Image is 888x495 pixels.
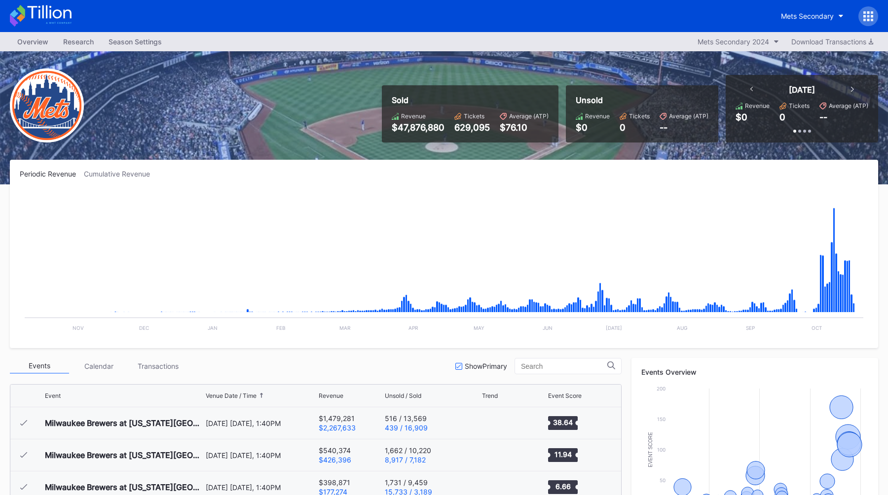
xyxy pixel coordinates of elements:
div: Average (ATP) [669,112,708,120]
button: Mets Secondary 2024 [693,35,784,48]
text: 6.66 [555,482,570,491]
text: Feb [276,325,286,331]
text: 11.94 [554,450,571,459]
div: Average (ATP) [509,112,549,120]
div: Unsold / Sold [385,392,421,399]
text: Mar [339,325,351,331]
div: Unsold [576,95,708,105]
div: $426,396 [319,456,351,464]
div: [DATE] [DATE], 1:40PM [206,483,317,492]
div: 1,731 / 9,459 [385,478,432,487]
button: Mets Secondary [774,7,851,25]
text: Aug [677,325,687,331]
div: Calendar [69,358,128,374]
svg: Chart title [482,443,512,467]
div: Cumulative Revenue [84,170,158,178]
text: Oct [812,325,822,331]
svg: Chart title [20,190,868,338]
div: [DATE] [789,85,815,95]
div: 0 [779,112,785,122]
div: Tickets [789,102,810,109]
div: Revenue [745,102,770,109]
input: Search [521,362,607,370]
div: Milwaukee Brewers at [US_STATE][GEOGRAPHIC_DATA] [45,450,203,460]
div: [DATE] [DATE], 1:40PM [206,451,317,460]
a: Research [56,35,101,49]
text: May [474,325,484,331]
div: $0 [736,112,747,122]
div: Mets Secondary 2024 [698,37,769,46]
a: Overview [10,35,56,49]
text: 150 [657,416,666,422]
div: -- [660,122,708,133]
div: Tickets [464,112,484,120]
text: Jun [543,325,553,331]
div: 629,095 [454,122,490,133]
div: [DATE] [DATE], 1:40PM [206,419,317,427]
text: 38.64 [553,418,573,426]
div: Revenue [319,392,343,399]
button: Download Transactions [786,35,878,48]
div: Events Overview [641,368,868,376]
div: -- [819,112,827,122]
div: Event Score [548,392,582,399]
text: Jan [208,325,218,331]
svg: Chart title [482,411,512,435]
div: Show Primary [465,362,507,370]
a: Season Settings [101,35,169,49]
div: $398,871 [319,478,350,487]
div: Events [10,358,69,374]
div: Average (ATP) [829,102,868,109]
div: 516 / 13,569 [385,414,428,423]
text: Dec [139,325,149,331]
div: 0 [620,122,650,133]
div: Event [45,392,61,399]
img: New-York-Mets-Transparent.png [10,69,84,142]
div: $1,479,281 [319,414,356,423]
div: Revenue [585,112,610,120]
div: Mets Secondary [781,12,834,20]
div: $0 [576,122,610,133]
text: 50 [660,477,666,483]
text: Apr [408,325,418,331]
div: Venue Date / Time [206,392,257,399]
text: [DATE] [606,325,622,331]
div: $2,267,633 [319,424,356,432]
div: $76.10 [500,122,549,133]
div: $47,876,880 [392,122,444,133]
div: Download Transactions [791,37,873,46]
div: 8,917 / 7,182 [385,456,431,464]
text: 100 [657,447,666,453]
div: Trend [482,392,498,399]
div: Periodic Revenue [20,170,84,178]
div: Milwaukee Brewers at [US_STATE][GEOGRAPHIC_DATA] (Rescheduled from 3/28) (Opening Day) [45,418,203,428]
div: 1,662 / 10,220 [385,446,431,455]
div: $540,374 [319,446,351,455]
div: Tickets [629,112,650,120]
div: 439 / 16,909 [385,424,428,432]
text: Nov [73,325,84,331]
text: Sep [746,325,755,331]
div: Sold [392,95,549,105]
text: 200 [657,386,666,391]
div: Revenue [401,112,426,120]
text: Event Score [648,432,653,467]
div: Milwaukee Brewers at [US_STATE][GEOGRAPHIC_DATA] [45,482,203,492]
div: Transactions [128,358,187,374]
